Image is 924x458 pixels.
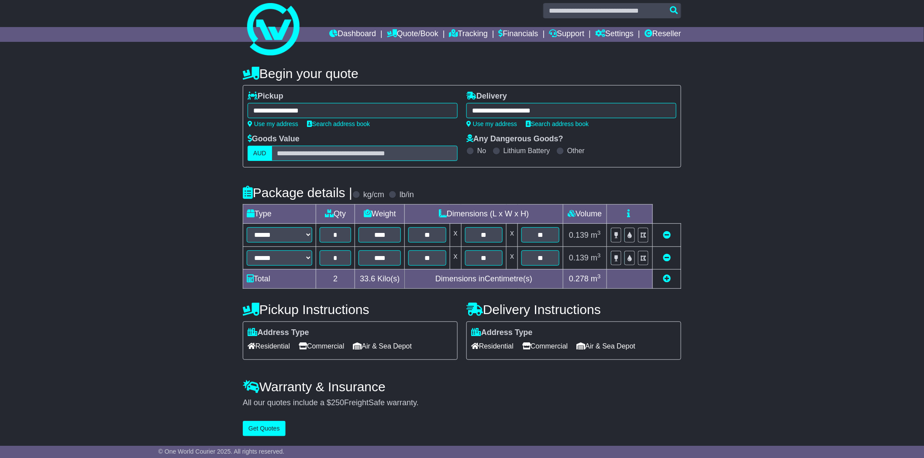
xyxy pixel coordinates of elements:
[477,147,486,155] label: No
[663,253,671,262] a: Remove this item
[243,269,316,288] td: Total
[577,339,636,353] span: Air & Sea Depot
[243,185,352,200] h4: Package details |
[353,339,412,353] span: Air & Sea Depot
[307,120,370,127] a: Search address book
[526,120,589,127] a: Search address book
[299,339,344,353] span: Commercial
[466,302,681,317] h4: Delivery Instructions
[466,92,507,101] label: Delivery
[522,339,568,353] span: Commercial
[387,27,438,42] a: Quote/Book
[595,27,634,42] a: Settings
[569,253,589,262] span: 0.139
[507,246,518,269] td: x
[597,252,601,259] sup: 3
[503,147,550,155] label: Lithium Battery
[471,339,514,353] span: Residential
[248,120,298,127] a: Use my address
[663,231,671,239] a: Remove this item
[159,448,285,455] span: © One World Courier 2025. All rights reserved.
[507,224,518,246] td: x
[450,224,461,246] td: x
[360,274,375,283] span: 33.6
[243,379,681,394] h4: Warranty & Insurance
[316,269,355,288] td: 2
[248,134,300,144] label: Goods Value
[405,269,563,288] td: Dimensions in Centimetre(s)
[355,205,405,224] td: Weight
[405,205,563,224] td: Dimensions (L x W x H)
[243,398,681,408] div: All our quotes include a $ FreightSafe warranty.
[400,190,414,200] label: lb/in
[499,27,538,42] a: Financials
[450,246,461,269] td: x
[663,274,671,283] a: Add new item
[329,27,376,42] a: Dashboard
[466,134,563,144] label: Any Dangerous Goods?
[355,269,405,288] td: Kilo(s)
[471,328,533,338] label: Address Type
[645,27,681,42] a: Reseller
[597,229,601,236] sup: 3
[316,205,355,224] td: Qty
[248,92,283,101] label: Pickup
[248,328,309,338] label: Address Type
[248,339,290,353] span: Residential
[549,27,584,42] a: Support
[466,120,517,127] a: Use my address
[243,205,316,224] td: Type
[449,27,488,42] a: Tracking
[243,66,681,81] h4: Begin your quote
[569,231,589,239] span: 0.139
[243,421,286,436] button: Get Quotes
[243,302,458,317] h4: Pickup Instructions
[331,398,344,407] span: 250
[591,253,601,262] span: m
[597,273,601,280] sup: 3
[569,274,589,283] span: 0.278
[563,205,607,224] td: Volume
[567,147,585,155] label: Other
[248,146,272,161] label: AUD
[591,231,601,239] span: m
[591,274,601,283] span: m
[363,190,384,200] label: kg/cm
